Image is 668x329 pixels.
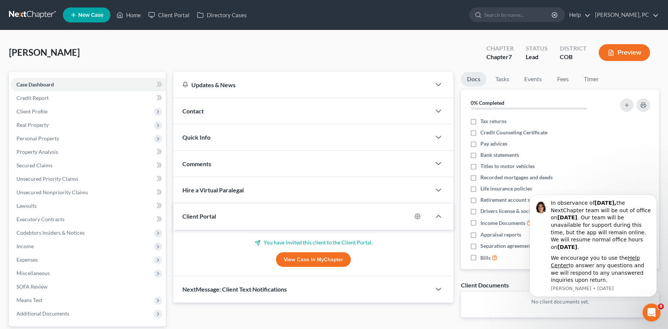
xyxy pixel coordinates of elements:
[16,243,34,249] span: Income
[480,185,532,192] span: Life insurance policies
[480,129,547,136] span: Credit Counseling Certificate
[16,108,48,115] span: Client Profile
[10,159,166,172] a: Secured Claims
[78,12,103,18] span: New Case
[565,8,590,22] a: Help
[16,162,52,168] span: Secured Claims
[16,256,38,263] span: Expenses
[16,270,50,276] span: Miscellaneous
[467,298,653,305] p: No client documents yet.
[526,53,548,61] div: Lead
[182,239,444,246] p: You have invited this client to the Client Portal.
[182,286,287,293] span: NextMessage: Client Text Notifications
[16,122,49,128] span: Real Property
[276,252,351,267] a: View Case in MyChapter
[560,53,587,61] div: COB
[508,53,512,60] span: 7
[518,72,548,86] a: Events
[16,202,37,209] span: Lawsuits
[471,100,504,106] strong: 0% Completed
[16,216,64,222] span: Executory Contracts
[480,254,491,262] span: Bills
[182,186,244,194] span: Hire a Virtual Paralegal
[16,176,78,182] span: Unsecured Priority Claims
[16,283,48,290] span: SOFA Review
[10,172,166,186] a: Unsecured Priority Claims
[182,213,216,220] span: Client Portal
[16,135,59,141] span: Personal Property
[486,44,514,53] div: Chapter
[16,310,69,317] span: Additional Documents
[643,304,661,322] iframe: Intercom live chat
[480,242,586,250] span: Separation agreements or decrees of divorces
[182,134,210,141] span: Quick Info
[10,78,166,91] a: Case Dashboard
[10,213,166,226] a: Executory Contracts
[526,44,548,53] div: Status
[518,188,668,301] iframe: Intercom notifications message
[480,118,507,125] span: Tax returns
[591,8,659,22] a: [PERSON_NAME], PC
[461,281,509,289] div: Client Documents
[480,162,535,170] span: Titles to motor vehicles
[599,44,650,61] button: Preview
[16,229,85,236] span: Codebtors Insiders & Notices
[484,8,553,22] input: Search by name...
[578,72,605,86] a: Timer
[461,72,486,86] a: Docs
[480,174,553,181] span: Recorded mortgages and deeds
[551,72,575,86] a: Fees
[486,53,514,61] div: Chapter
[480,196,553,204] span: Retirement account statements
[10,199,166,213] a: Lawsuits
[182,81,422,89] div: Updates & News
[480,140,507,147] span: Pay advices
[182,160,211,167] span: Comments
[193,8,251,22] a: Directory Cases
[489,72,515,86] a: Tasks
[145,8,193,22] a: Client Portal
[480,219,525,227] span: Income Documents
[9,47,80,58] span: [PERSON_NAME]
[658,304,664,310] span: 8
[113,8,145,22] a: Home
[16,149,58,155] span: Property Analysis
[10,280,166,293] a: SOFA Review
[10,91,166,105] a: Credit Report
[16,95,49,101] span: Credit Report
[16,297,42,303] span: Means Test
[182,107,204,115] span: Contact
[10,145,166,159] a: Property Analysis
[16,81,54,88] span: Case Dashboard
[560,44,587,53] div: District
[480,151,519,159] span: Bank statements
[16,189,88,195] span: Unsecured Nonpriority Claims
[480,207,566,215] span: Drivers license & social security card
[10,186,166,199] a: Unsecured Nonpriority Claims
[480,231,521,238] span: Appraisal reports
